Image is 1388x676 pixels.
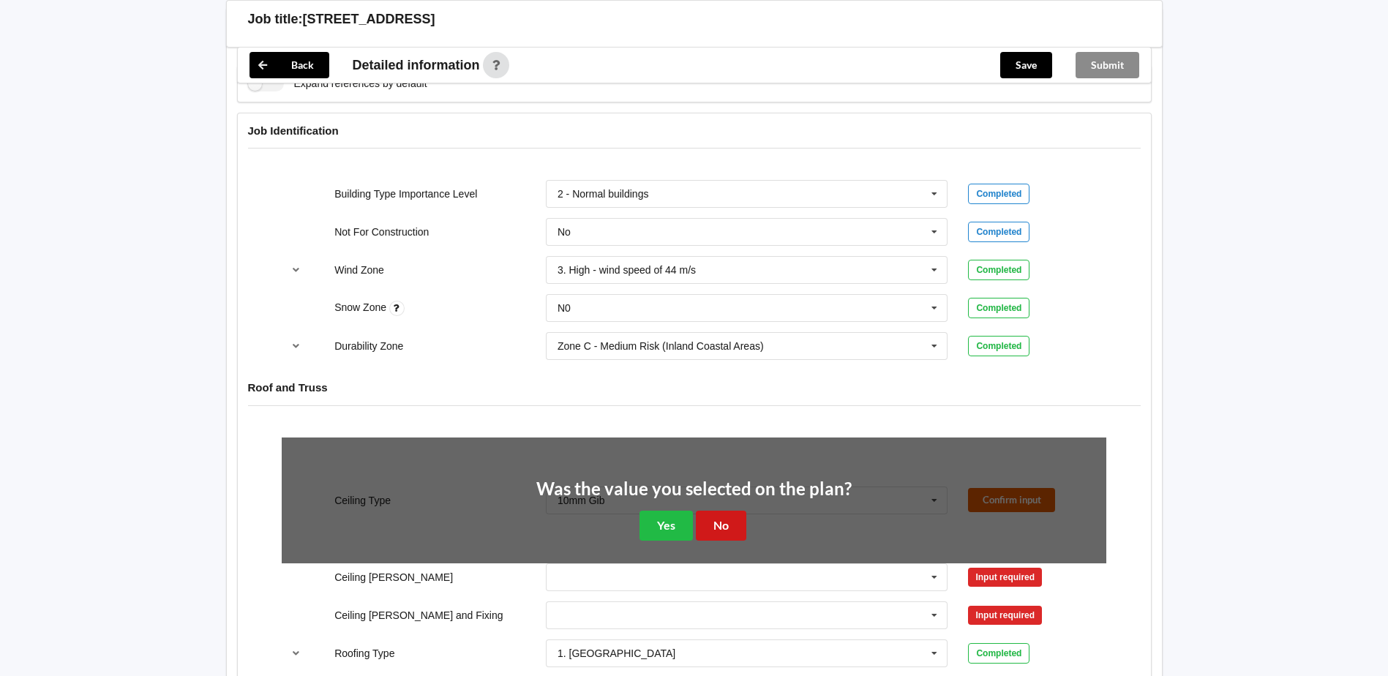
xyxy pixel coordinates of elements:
[353,59,480,72] span: Detailed information
[334,226,429,238] label: Not For Construction
[248,11,303,28] h3: Job title:
[334,264,384,276] label: Wind Zone
[558,227,571,237] div: No
[639,511,693,541] button: Yes
[334,301,389,313] label: Snow Zone
[968,336,1029,356] div: Completed
[536,478,852,500] h2: Was the value you selected on the plan?
[968,568,1042,587] div: Input required
[334,340,403,352] label: Durability Zone
[334,609,503,621] label: Ceiling [PERSON_NAME] and Fixing
[248,76,427,91] label: Expand references by default
[558,189,649,199] div: 2 - Normal buildings
[968,643,1029,664] div: Completed
[282,257,310,283] button: reference-toggle
[248,124,1141,138] h4: Job Identification
[968,298,1029,318] div: Completed
[968,260,1029,280] div: Completed
[558,341,764,351] div: Zone C - Medium Risk (Inland Coastal Areas)
[250,52,329,78] button: Back
[282,640,310,666] button: reference-toggle
[558,648,675,658] div: 1. [GEOGRAPHIC_DATA]
[968,222,1029,242] div: Completed
[558,303,571,313] div: N0
[282,333,310,359] button: reference-toggle
[696,511,746,541] button: No
[968,606,1042,625] div: Input required
[303,11,435,28] h3: [STREET_ADDRESS]
[558,265,696,275] div: 3. High - wind speed of 44 m/s
[334,188,477,200] label: Building Type Importance Level
[334,647,394,659] label: Roofing Type
[1000,52,1052,78] button: Save
[968,184,1029,204] div: Completed
[334,571,453,583] label: Ceiling [PERSON_NAME]
[248,380,1141,394] h4: Roof and Truss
